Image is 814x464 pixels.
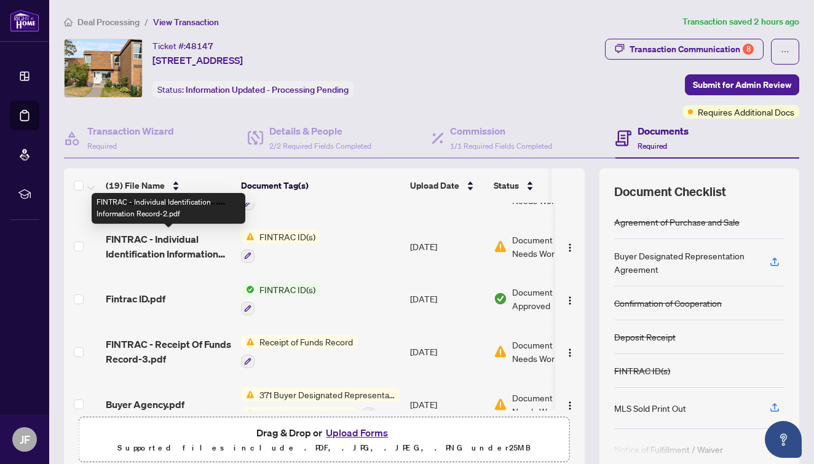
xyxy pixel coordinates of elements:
[106,397,184,412] span: Buyer Agency.pdf
[241,230,255,243] img: Status Icon
[565,401,575,411] img: Logo
[152,39,213,53] div: Ticket #:
[256,425,392,441] span: Drag & Drop or
[255,230,320,243] span: FINTRAC ID(s)
[560,342,580,361] button: Logo
[64,18,73,26] span: home
[10,9,39,32] img: logo
[685,74,799,95] button: Submit for Admin Review
[494,240,507,253] img: Document Status
[241,407,255,420] img: Status Icon
[87,141,117,151] span: Required
[605,39,764,60] button: Transaction Communication8
[494,345,507,358] img: Document Status
[106,179,165,192] span: (19) File Name
[255,407,357,420] span: RECO Information Guide
[152,81,354,98] div: Status:
[65,39,142,97] img: IMG-X12332920_1.jpg
[77,17,140,28] span: Deal Processing
[630,39,754,59] div: Transaction Communication
[106,337,231,366] span: FINTRAC - Receipt Of Funds Record-3.pdf
[241,388,255,401] img: Status Icon
[255,283,320,296] span: FINTRAC ID(s)
[255,335,358,348] span: Receipt of Funds Record
[743,44,754,55] div: 8
[693,75,791,95] span: Submit for Admin Review
[494,179,519,192] span: Status
[236,168,405,203] th: Document Tag(s)
[614,249,755,276] div: Buyer Designated Representation Agreement
[405,168,489,203] th: Upload Date
[560,395,580,414] button: Logo
[614,330,676,344] div: Deposit Receipt
[241,335,255,348] img: Status Icon
[638,141,667,151] span: Required
[186,41,213,52] span: 48147
[405,273,489,326] td: [DATE]
[565,243,575,253] img: Logo
[614,364,670,377] div: FINTRAC ID(s)
[269,124,371,138] h4: Details & People
[241,230,320,263] button: Status IconFINTRAC ID(s)
[79,417,569,463] span: Drag & Drop orUpload FormsSupported files include .PDF, .JPG, .JPEG, .PNG under25MB
[781,47,789,56] span: ellipsis
[241,388,400,421] button: Status Icon371 Buyer Designated Representation Agreement - Authority for Purchase or LeaseStatus ...
[614,296,722,310] div: Confirmation of Cooperation
[241,283,320,316] button: Status IconFINTRAC ID(s)
[512,233,576,260] span: Document Needs Work
[101,168,236,203] th: (19) File Name
[512,338,576,365] span: Document Needs Work
[560,289,580,309] button: Logo
[614,215,740,229] div: Agreement of Purchase and Sale
[450,141,552,151] span: 1/1 Required Fields Completed
[560,237,580,256] button: Logo
[614,401,686,415] div: MLS Sold Print Out
[87,441,562,455] p: Supported files include .PDF, .JPG, .JPEG, .PNG under 25 MB
[450,124,552,138] h4: Commission
[565,296,575,305] img: Logo
[698,105,794,119] span: Requires Additional Docs
[494,398,507,411] img: Document Status
[144,15,148,29] li: /
[405,378,489,431] td: [DATE]
[269,141,371,151] span: 2/2 Required Fields Completed
[152,53,243,68] span: [STREET_ADDRESS]
[87,124,174,138] h4: Transaction Wizard
[92,193,245,224] div: FINTRAC - Individual Identification Information Record-2.pdf
[153,17,219,28] span: View Transaction
[255,388,400,401] span: 371 Buyer Designated Representation Agreement - Authority for Purchase or Lease
[241,283,255,296] img: Status Icon
[405,220,489,273] td: [DATE]
[512,391,576,418] span: Document Needs Work
[322,425,392,441] button: Upload Forms
[494,292,507,305] img: Document Status
[106,232,231,261] span: FINTRAC - Individual Identification Information Record-2.pdf
[565,348,575,358] img: Logo
[489,168,593,203] th: Status
[512,285,588,312] span: Document Approved
[405,325,489,378] td: [DATE]
[638,124,689,138] h4: Documents
[186,84,349,95] span: Information Updated - Processing Pending
[614,183,726,200] span: Document Checklist
[682,15,799,29] article: Transaction saved 2 hours ago
[106,291,165,306] span: Fintrac ID.pdf
[765,421,802,458] button: Open asap
[20,431,30,448] span: JF
[410,179,459,192] span: Upload Date
[241,335,358,368] button: Status IconReceipt of Funds Record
